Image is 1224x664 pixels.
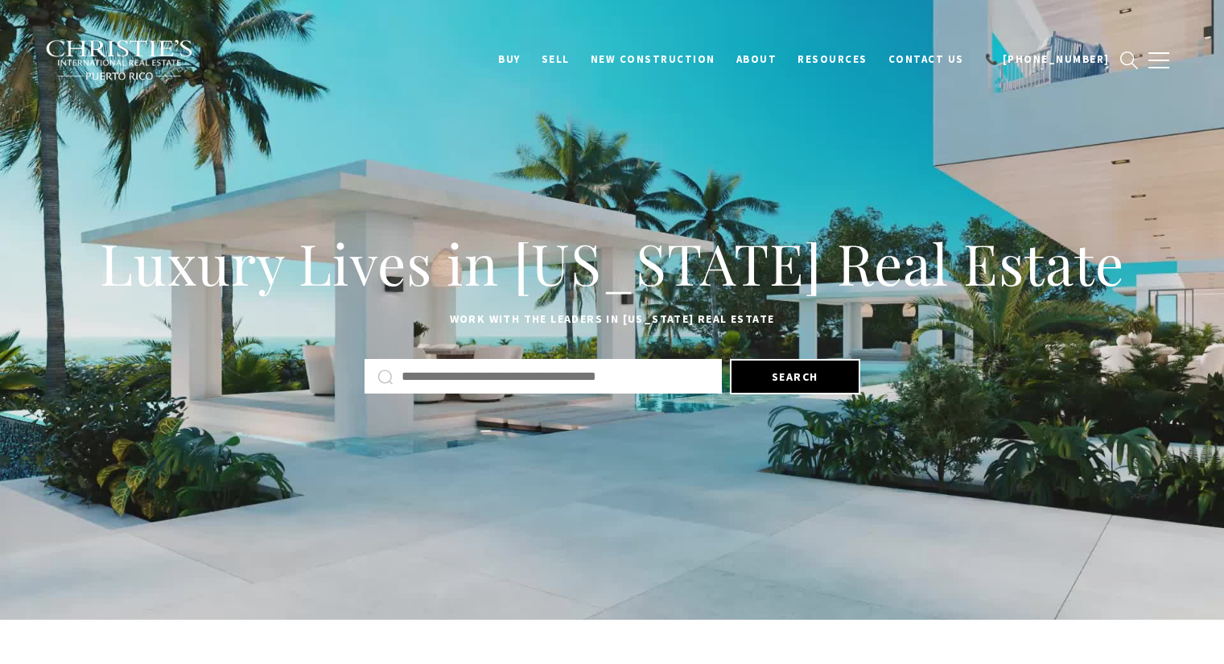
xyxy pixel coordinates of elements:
[975,44,1120,75] a: 📞 [PHONE_NUMBER]
[531,44,580,75] a: SELL
[488,44,531,75] a: BUY
[591,52,715,66] span: New Construction
[888,52,964,66] span: Contact Us
[726,44,788,75] a: About
[89,310,1135,329] p: Work with the leaders in [US_STATE] Real Estate
[730,359,860,394] button: Search
[89,228,1135,299] h1: Luxury Lives in [US_STATE] Real Estate
[985,52,1110,66] span: 📞 [PHONE_NUMBER]
[787,44,878,75] a: Resources
[580,44,726,75] a: New Construction
[45,39,195,81] img: Christie's International Real Estate black text logo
